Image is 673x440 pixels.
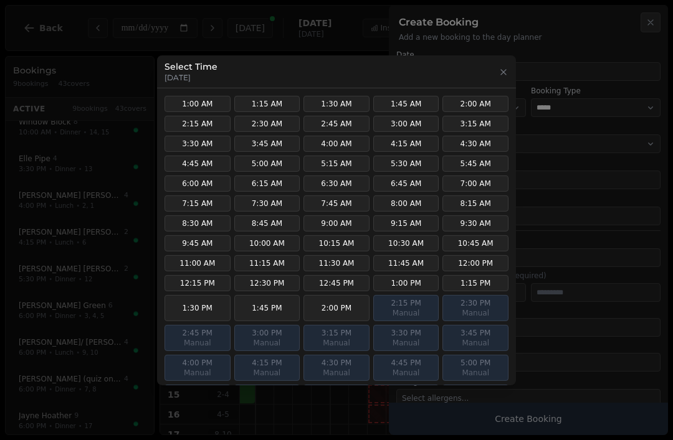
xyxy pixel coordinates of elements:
[442,354,508,380] button: 5:00 PMManual
[165,135,231,151] button: 3:30 AM
[165,324,231,350] button: 2:45 PMManual
[442,294,508,321] button: 2:30 PMManual
[310,367,363,377] span: Manual
[303,294,370,321] button: 2:00 PM
[442,324,508,350] button: 3:45 PMManual
[165,95,231,111] button: 1:00 AM
[165,235,231,251] button: 9:45 AM
[380,337,432,347] span: Manual
[303,175,370,191] button: 6:30 AM
[442,215,508,231] button: 9:30 AM
[234,175,300,191] button: 6:15 AM
[165,60,217,72] h3: Select Time
[373,235,439,251] button: 10:30 AM
[303,384,370,410] button: 5:45 PMManual
[165,175,231,191] button: 6:00 AM
[165,255,231,271] button: 11:00 AM
[241,367,294,377] span: Manual
[373,215,439,231] button: 9:15 AM
[303,215,370,231] button: 9:00 AM
[373,175,439,191] button: 6:45 AM
[303,115,370,131] button: 2:45 AM
[241,337,294,347] span: Manual
[442,235,508,251] button: 10:45 AM
[165,274,231,291] button: 12:15 PM
[442,95,508,111] button: 2:00 AM
[442,175,508,191] button: 7:00 AM
[234,115,300,131] button: 2:30 AM
[165,195,231,211] button: 7:15 AM
[165,384,231,410] button: 5:15 PMManual
[303,95,370,111] button: 1:30 AM
[442,115,508,131] button: 3:15 AM
[373,95,439,111] button: 1:45 AM
[303,255,370,271] button: 11:30 AM
[234,354,300,380] button: 4:15 PMManual
[303,155,370,171] button: 5:15 AM
[165,72,217,82] p: [DATE]
[303,235,370,251] button: 10:15 AM
[165,155,231,171] button: 4:45 AM
[373,115,439,131] button: 3:00 AM
[373,384,439,410] button: 6:00 PMManual
[234,95,300,111] button: 1:15 AM
[165,215,231,231] button: 8:30 AM
[442,135,508,151] button: 4:30 AM
[171,367,224,377] span: Manual
[373,155,439,171] button: 5:30 AM
[449,307,502,317] span: Manual
[303,195,370,211] button: 7:45 AM
[380,307,432,317] span: Manual
[234,384,300,410] button: 5:30 PMManual
[234,324,300,350] button: 3:00 PMManual
[234,255,300,271] button: 11:15 AM
[303,274,370,291] button: 12:45 PM
[234,195,300,211] button: 7:30 AM
[442,384,508,410] button: 6:15 PMManual
[303,324,370,350] button: 3:15 PMManual
[303,354,370,380] button: 4:30 PMManual
[171,337,224,347] span: Manual
[234,155,300,171] button: 5:00 AM
[165,354,231,380] button: 4:00 PMManual
[165,294,231,321] button: 1:30 PM
[373,274,439,291] button: 1:00 PM
[442,274,508,291] button: 1:15 PM
[234,294,300,321] button: 1:45 PM
[373,255,439,271] button: 11:45 AM
[234,135,300,151] button: 3:45 AM
[310,337,363,347] span: Manual
[303,135,370,151] button: 4:00 AM
[442,155,508,171] button: 5:45 AM
[380,367,432,377] span: Manual
[449,367,502,377] span: Manual
[234,235,300,251] button: 10:00 AM
[373,195,439,211] button: 8:00 AM
[234,215,300,231] button: 8:45 AM
[373,294,439,321] button: 2:15 PMManual
[442,255,508,271] button: 12:00 PM
[373,324,439,350] button: 3:30 PMManual
[449,337,502,347] span: Manual
[234,274,300,291] button: 12:30 PM
[442,195,508,211] button: 8:15 AM
[373,354,439,380] button: 4:45 PMManual
[373,135,439,151] button: 4:15 AM
[165,115,231,131] button: 2:15 AM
